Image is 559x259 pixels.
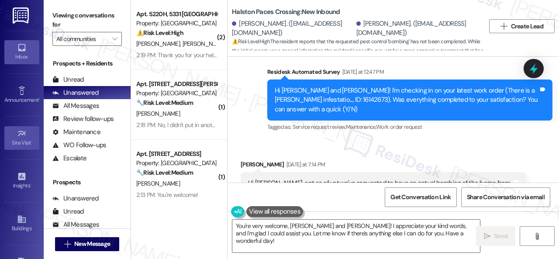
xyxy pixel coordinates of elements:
[467,193,545,202] span: Share Conversation via email
[52,141,106,150] div: WO Follow-ups
[136,191,198,199] div: 2:13 PM: You're welcome!
[293,123,346,131] span: Service request review ,
[484,233,490,240] i: 
[534,233,540,240] i: 
[248,179,512,197] div: Hi [PERSON_NAME], not as of yet we've requested to have an actual bombing of the home from Pest C...
[241,160,526,172] div: [PERSON_NAME]
[390,193,451,202] span: Get Conversation Link
[494,231,507,241] span: Send
[4,40,39,64] a: Inbox
[511,22,543,31] span: Create Lead
[44,178,131,187] div: Prospects
[136,180,180,187] span: [PERSON_NAME]
[275,86,538,114] div: Hi [PERSON_NAME] and [PERSON_NAME]! I'm checking in on your latest work order (There is a [PERSON...
[112,35,117,42] i: 
[346,123,376,131] span: Maintenance ,
[4,212,39,235] a: Buildings
[44,59,131,68] div: Prospects + Residents
[267,121,552,133] div: Tagged as:
[52,75,84,84] div: Unread
[13,7,31,24] img: ResiDesk Logo
[52,207,84,216] div: Unread
[136,10,217,19] div: Apt. 5220H, 5331 [GEOGRAPHIC_DATA]
[232,220,480,252] textarea: You're very welcome, [PERSON_NAME] and [PERSON_NAME]! I appreciate your kind words, and I'm glad ...
[356,19,479,38] div: [PERSON_NAME]. ([EMAIL_ADDRESS][DOMAIN_NAME])
[74,239,110,249] span: New Message
[52,88,99,97] div: Unanswered
[39,96,40,102] span: •
[284,160,325,169] div: [DATE] at 7:14 PM
[461,187,550,207] button: Share Conversation via email
[232,7,340,17] b: Halston Paces Crossing: New Inbound
[4,169,39,193] a: Insights •
[500,23,507,30] i: 
[30,181,31,187] span: •
[267,67,552,79] div: Residesk Automated Survey
[136,149,217,159] div: Apt. [STREET_ADDRESS]
[489,19,555,33] button: Create Lead
[232,37,485,84] span: : The resident reports that the requested pest control 'bombing' has not been completed. While th...
[136,29,183,37] strong: ⚠️ Risk Level: High
[136,51,218,59] div: 2:19 PM: Thank you for your help.
[136,159,217,168] div: Property: [GEOGRAPHIC_DATA]
[340,67,384,76] div: [DATE] at 12:47 PM
[52,114,114,124] div: Review follow-ups
[476,226,515,246] button: Send
[136,79,217,89] div: Apt. [STREET_ADDRESS][PERSON_NAME]
[376,123,422,131] span: Work order request
[56,32,108,46] input: All communities
[52,101,99,111] div: All Messages
[232,19,354,38] div: [PERSON_NAME]. ([EMAIL_ADDRESS][DOMAIN_NAME])
[136,99,193,107] strong: 🔧 Risk Level: Medium
[52,9,122,32] label: Viewing conversations for
[4,126,39,150] a: Site Visit •
[136,40,183,48] span: [PERSON_NAME]
[52,194,99,203] div: Unanswered
[52,220,99,229] div: All Messages
[64,241,71,248] i: 
[232,38,269,45] strong: ⚠️ Risk Level: High
[52,154,86,163] div: Escalate
[55,237,120,251] button: New Message
[183,40,226,48] span: [PERSON_NAME]
[52,128,100,137] div: Maintenance
[31,138,33,145] span: •
[136,169,193,176] strong: 🔧 Risk Level: Medium
[136,19,217,28] div: Property: [GEOGRAPHIC_DATA]
[136,110,180,117] span: [PERSON_NAME]
[385,187,456,207] button: Get Conversation Link
[136,89,217,98] div: Property: [GEOGRAPHIC_DATA]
